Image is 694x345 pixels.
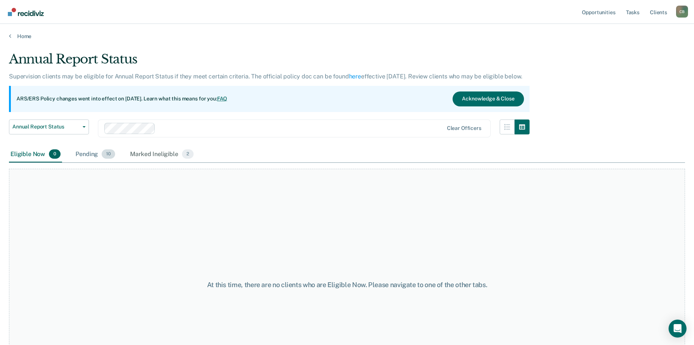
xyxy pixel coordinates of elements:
[676,6,688,18] div: C B
[9,146,62,163] div: Eligible Now0
[669,320,687,338] div: Open Intercom Messenger
[9,33,685,40] a: Home
[676,6,688,18] button: Profile dropdown button
[9,119,89,134] button: Annual Report Status
[453,91,524,106] button: Acknowledge & Close
[178,281,516,289] div: At this time, there are no clients who are Eligible Now. Please navigate to one of the other tabs.
[8,8,44,16] img: Recidiviz
[16,95,227,103] p: ARS/ERS Policy changes went into effect on [DATE]. Learn what this means for you:
[129,146,195,163] div: Marked Ineligible2
[349,73,361,80] a: here
[49,149,61,159] span: 0
[102,149,115,159] span: 10
[217,96,228,102] a: FAQ
[9,73,522,80] p: Supervision clients may be eligible for Annual Report Status if they meet certain criteria. The o...
[74,146,117,163] div: Pending10
[9,52,530,73] div: Annual Report Status
[447,125,481,131] div: Clear officers
[12,124,80,130] span: Annual Report Status
[182,149,194,159] span: 2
